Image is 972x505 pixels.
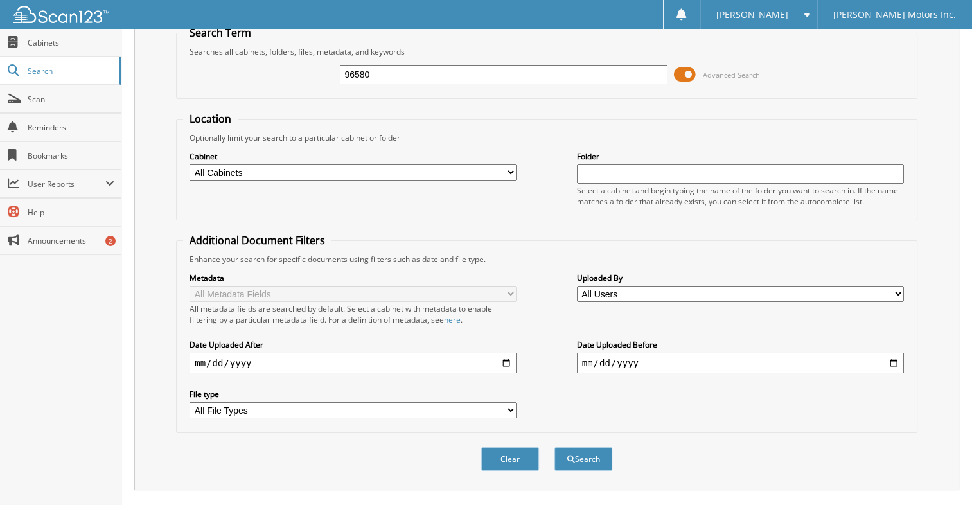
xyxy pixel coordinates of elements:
div: 2 [105,236,116,246]
div: Select a cabinet and begin typing the name of the folder you want to search in. If the name match... [577,185,904,207]
div: Searches all cabinets, folders, files, metadata, and keywords [183,46,910,57]
input: end [577,353,904,373]
label: Folder [577,151,904,162]
legend: Search Term [183,26,258,40]
span: Search [28,66,112,76]
button: Clear [481,447,539,471]
span: Scan [28,94,114,105]
button: Search [554,447,612,471]
div: Enhance your search for specific documents using filters such as date and file type. [183,254,910,265]
legend: Additional Document Filters [183,233,331,247]
span: Reminders [28,122,114,133]
span: Cabinets [28,37,114,48]
img: scan123-logo-white.svg [13,6,109,23]
span: Help [28,207,114,218]
div: Optionally limit your search to a particular cabinet or folder [183,132,910,143]
label: Metadata [190,272,517,283]
label: Date Uploaded Before [577,339,904,350]
legend: Location [183,112,238,126]
label: Date Uploaded After [190,339,517,350]
a: here [444,314,461,325]
span: [PERSON_NAME] [716,11,788,19]
label: Uploaded By [577,272,904,283]
label: Cabinet [190,151,517,162]
div: All metadata fields are searched by default. Select a cabinet with metadata to enable filtering b... [190,303,517,325]
span: [PERSON_NAME] Motors Inc. [833,11,956,19]
label: File type [190,389,517,400]
span: User Reports [28,179,105,190]
span: Advanced Search [703,70,760,80]
span: Bookmarks [28,150,114,161]
span: Announcements [28,235,114,246]
input: start [190,353,517,373]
